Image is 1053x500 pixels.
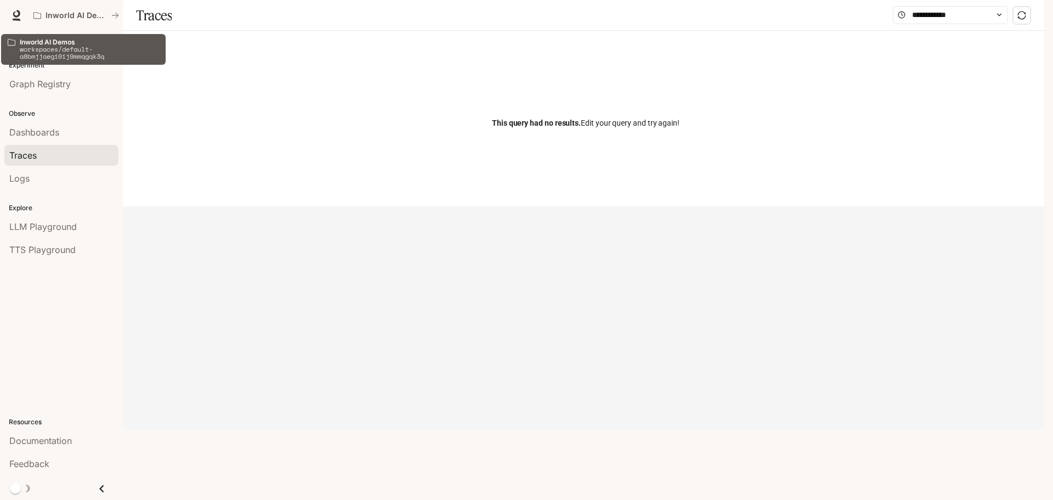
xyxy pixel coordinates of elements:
[492,119,581,127] span: This query had no results.
[46,11,107,20] p: Inworld AI Demos
[136,4,172,26] h1: Traces
[1017,11,1026,20] span: sync
[492,117,680,129] span: Edit your query and try again!
[20,46,159,60] p: workspaces/default-a8bmjjaegi0ij0mmqgqk3q
[20,38,159,46] p: Inworld AI Demos
[29,4,124,26] button: All workspaces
